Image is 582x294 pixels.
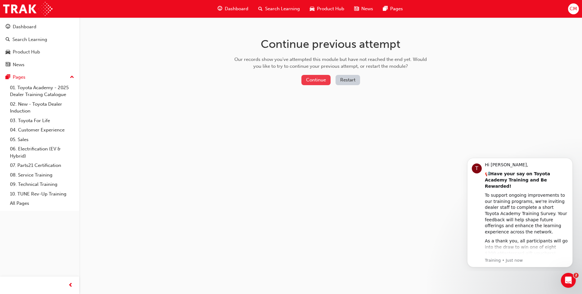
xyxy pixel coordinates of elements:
[13,61,25,68] div: News
[568,3,579,14] button: CM
[570,5,577,12] span: CM
[349,2,378,15] a: news-iconNews
[7,116,77,126] a: 03. Toyota For Life
[301,75,331,85] button: Continue
[458,152,582,271] iframe: Intercom notifications message
[218,5,222,13] span: guage-icon
[2,59,77,71] a: News
[310,5,314,13] span: car-icon
[378,2,408,15] a: pages-iconPages
[253,2,305,15] a: search-iconSearch Learning
[7,144,77,161] a: 06. Electrification (EV & Hybrid)
[232,56,429,70] div: Our records show you've attempted this module but have not reached the end yet. Would you like to...
[7,125,77,135] a: 04. Customer Experience
[7,170,77,180] a: 08. Service Training
[3,2,52,16] img: Trak
[70,73,74,81] span: up-icon
[265,5,300,12] span: Search Learning
[2,21,77,33] a: Dashboard
[317,5,344,12] span: Product Hub
[7,161,77,170] a: 07. Parts21 Certification
[225,5,248,12] span: Dashboard
[574,273,579,278] span: 2
[12,36,47,43] div: Search Learning
[561,273,576,288] iframe: Intercom live chat
[7,99,77,116] a: 02. New - Toyota Dealer Induction
[6,75,10,80] span: pages-icon
[361,5,373,12] span: News
[2,71,77,83] button: Pages
[13,74,25,81] div: Pages
[2,20,77,71] button: DashboardSearch LearningProduct HubNews
[390,5,403,12] span: Pages
[7,180,77,189] a: 09. Technical Training
[336,75,360,85] button: Restart
[13,23,36,30] div: Dashboard
[6,49,10,55] span: car-icon
[213,2,253,15] a: guage-iconDashboard
[6,24,10,30] span: guage-icon
[68,282,73,289] span: prev-icon
[383,5,388,13] span: pages-icon
[2,46,77,58] a: Product Hub
[6,62,10,68] span: news-icon
[354,5,359,13] span: news-icon
[7,83,77,99] a: 01. Toyota Academy - 2025 Dealer Training Catalogue
[2,34,77,45] a: Search Learning
[232,37,429,51] h1: Continue previous attempt
[6,37,10,43] span: search-icon
[258,5,263,13] span: search-icon
[7,189,77,199] a: 10. TUNE Rev-Up Training
[305,2,349,15] a: car-iconProduct Hub
[7,199,77,208] a: All Pages
[7,135,77,145] a: 05. Sales
[13,48,40,56] div: Product Hub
